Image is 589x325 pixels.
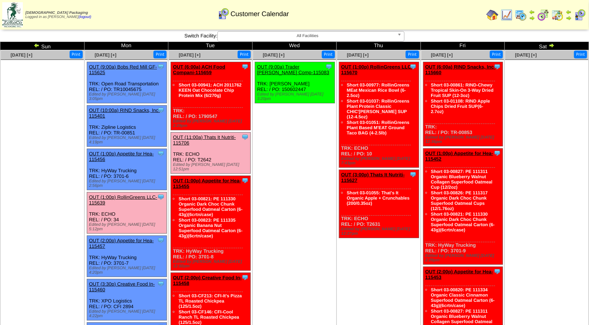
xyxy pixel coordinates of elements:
td: Wed [253,42,337,50]
div: TRK: Zipline Logistics REL: / PO: TR-00851 [87,106,167,147]
div: Edited by [PERSON_NAME] [DATE] 4:20pm [89,266,167,275]
a: OUT (3:00p) Thats It Nutriti-115627 [341,172,405,183]
div: Edited by [PERSON_NAME] [DATE] 3:05pm [89,92,167,101]
a: OUT (1:00p) RollinGreens LLC-115639 [89,194,158,206]
img: Tooltip [157,106,165,114]
a: Short 03-00823: PE 111335 Organic Banana Nut Superfood Oatmeal Carton (6-43g)(6crtn/case) [178,218,242,239]
img: Tooltip [409,171,417,178]
img: arrowleft.gif [566,9,572,15]
div: TRK: HyWay Trucking REL: / PO: 3701-7 [87,236,167,277]
a: Short 03-01108: RIND Apple Chips Dried Fruit SUP(6-2.7oz) [431,98,490,114]
a: Short 03-00861: RIND-Chewy Tropical Skin-On 3-Way Dried Fruit SUP (12-3oz) [431,82,494,98]
div: TRK: HyWay Trucking REL: / PO: 3701-8 [171,176,251,271]
img: Tooltip [241,133,249,141]
td: Tue [168,42,253,50]
a: OUT (9:00a) Trader [PERSON_NAME] Comp-115083 [257,64,329,75]
img: Tooltip [494,63,501,70]
td: Sun [0,42,85,50]
span: [DATE] [+] [10,52,32,58]
a: OUT (11:00a) Thats It Nutriti-115706 [173,134,236,146]
img: arrowleft.gif [529,9,535,15]
a: OUT (1:00p) Appetite for Hea-115452 [425,151,494,162]
a: [DATE] [+] [431,52,453,58]
img: arrowright.gif [549,42,555,48]
div: TRK: ECHO REL: / PO: T2631 [339,170,419,238]
img: Tooltip [157,63,165,70]
div: Edited by [PERSON_NAME] [DATE] 12:50pm [173,259,250,268]
td: Mon [84,42,168,50]
img: Tooltip [157,237,165,244]
div: TRK: Open Road Transportation REL: / PO: TR10045675 [87,62,167,103]
a: OUT (1:00p) Appetite for Hea-115456 [89,151,154,162]
a: Short 03-01055: That's It Organic Apple + Crunchables (200/0.35oz) [347,190,410,206]
a: Short 03-00827: PE 111311 Organic Blueberry Walnut Collagen Superfood Oatmeal Cup (12/2oz) [431,169,493,190]
a: OUT (6:00a) RIND Snacks, Inc-115660 [425,64,496,75]
span: [DATE] [+] [347,52,369,58]
img: Tooltip [409,63,417,70]
a: [DATE] [+] [179,52,201,58]
button: Print [490,51,503,58]
a: Short 03-CF213: CFI-It's Pizza TL Roasted Chickpea (125/1.5oz) [178,293,242,309]
div: Edited by [PERSON_NAME] [DATE] 2:56pm [89,179,167,188]
div: TRK: HyWay Trucking REL: / PO: 3701-9 [423,149,503,265]
button: Print [153,51,167,58]
div: Edited by [PERSON_NAME] [DATE] 12:27pm [341,227,419,236]
img: Tooltip [241,274,249,281]
img: home.gif [486,9,498,21]
span: Logged in as [PERSON_NAME] [25,11,91,19]
img: Tooltip [325,63,333,70]
img: Tooltip [241,63,249,70]
div: Edited by [PERSON_NAME] [DATE] 4:19pm [89,136,167,145]
a: OUT (2:00p) Appetite for Hea-115453 [425,269,494,280]
div: Edited by [PERSON_NAME] [DATE] 5:12pm [89,222,167,231]
button: Print [70,51,83,58]
img: Tooltip [157,280,165,288]
a: (logout) [79,15,91,19]
a: Short 03-00820: PE 111334 Organic Classic Cinnamon Superfood Oatmeal Carton (6-43g)(6crtn/case) [431,287,495,308]
a: Short 03-00941: ACH 2011762 KEEN Oat Chocolate Chip Protein Mix (6/270g) [178,82,241,98]
img: line_graph.gif [501,9,513,21]
img: Tooltip [494,268,501,275]
div: Edited by [PERSON_NAME] [DATE] 12:51pm [173,162,250,171]
img: zoroco-logo-small.webp [2,2,23,27]
div: TRK: [PERSON_NAME] REL: / PO: 150602447 [255,62,335,103]
span: [DATE] [+] [95,52,116,58]
a: OUT (1:00p) RollinGreens LLC-115670 [341,64,413,75]
a: Short 03-CF146: CFI-Cool Ranch TL Roasted Chickpea (125/1.5oz) [178,309,239,325]
img: calendarcustomer.gif [574,9,586,21]
div: TRK: REL: / PO: TR-00853 [423,62,503,146]
a: Short 03-00821: PE 111330 Organic Dark Choc Chunk Superfood Oatmeal Carton (6-43g)(6crtn/case) [431,212,495,233]
a: Short 03-00977: RollinGreens MEat Mexican Rice Bowl (6-2.5oz) [347,82,409,98]
img: arrowleft.gif [34,42,40,48]
a: OUT (6:00a) ACH Food Compani-115659 [173,64,225,75]
a: Short 03-01037: RollinGreens Plant Protein Classic CHIC'[PERSON_NAME] SUP (12-4.5oz) [347,98,409,119]
div: Edited by [PERSON_NAME] [DATE] 7:43pm [341,157,419,165]
img: Tooltip [241,177,249,184]
div: TRK: ECHO REL: / PO: 34 [87,192,167,234]
button: Print [406,51,419,58]
td: Thu [336,42,421,50]
div: Edited by [PERSON_NAME] [DATE] 12:36pm [425,135,503,144]
span: Customer Calendar [231,10,289,18]
div: Edited by [PERSON_NAME] [DATE] 3:20pm [257,92,335,101]
a: [DATE] [+] [263,52,284,58]
a: Short 03-01051: RollinGreens Plant Based M'EAT Ground Taco BAG (4-2.5lb) [347,120,409,136]
img: Tooltip [494,149,501,157]
a: [DATE] [+] [515,52,537,58]
div: TRK: HyWay Trucking REL: / PO: 3701-6 [87,149,167,190]
span: [DEMOGRAPHIC_DATA] Packaging [25,11,88,15]
td: Sat [505,42,589,50]
img: Tooltip [157,150,165,157]
div: Edited by [PERSON_NAME] [DATE] 2:28pm [425,253,503,262]
img: calendarinout.gif [552,9,564,21]
img: calendarcustomer.gif [217,8,229,20]
div: Edited by [PERSON_NAME] [DATE] 2:29pm [173,119,250,128]
div: TRK: ECHO REL: / PO: 10 [339,62,419,168]
div: TRK: ECHO REL: / PO: T2642 [171,133,251,174]
a: OUT (1:00p) Appetite for Hea-115455 [173,178,241,189]
button: Print [238,51,251,58]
